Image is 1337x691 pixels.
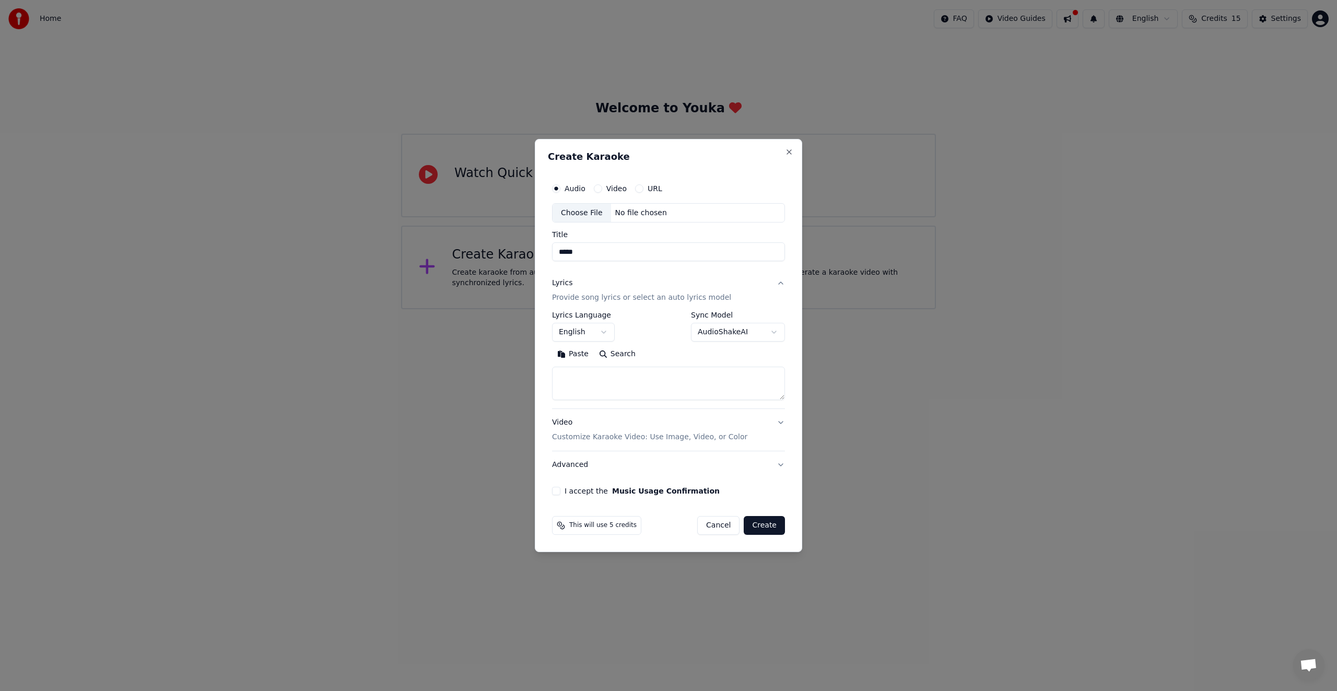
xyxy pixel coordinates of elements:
button: Cancel [697,516,740,535]
label: Title [552,231,785,239]
div: LyricsProvide song lyrics or select an auto lyrics model [552,312,785,409]
div: Lyrics [552,278,572,289]
label: Audio [565,185,585,192]
button: VideoCustomize Karaoke Video: Use Image, Video, or Color [552,409,785,451]
button: Create [744,516,785,535]
p: Provide song lyrics or select an auto lyrics model [552,293,731,303]
button: I accept the [612,487,720,495]
div: No file chosen [611,208,671,218]
button: LyricsProvide song lyrics or select an auto lyrics model [552,270,785,312]
span: This will use 5 credits [569,521,637,530]
div: Choose File [553,204,611,222]
p: Customize Karaoke Video: Use Image, Video, or Color [552,432,747,442]
button: Search [594,346,641,363]
label: I accept the [565,487,720,495]
label: Sync Model [691,312,785,319]
label: Lyrics Language [552,312,615,319]
button: Paste [552,346,594,363]
label: Video [606,185,627,192]
div: Video [552,418,747,443]
button: Advanced [552,451,785,478]
h2: Create Karaoke [548,152,789,161]
label: URL [648,185,662,192]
